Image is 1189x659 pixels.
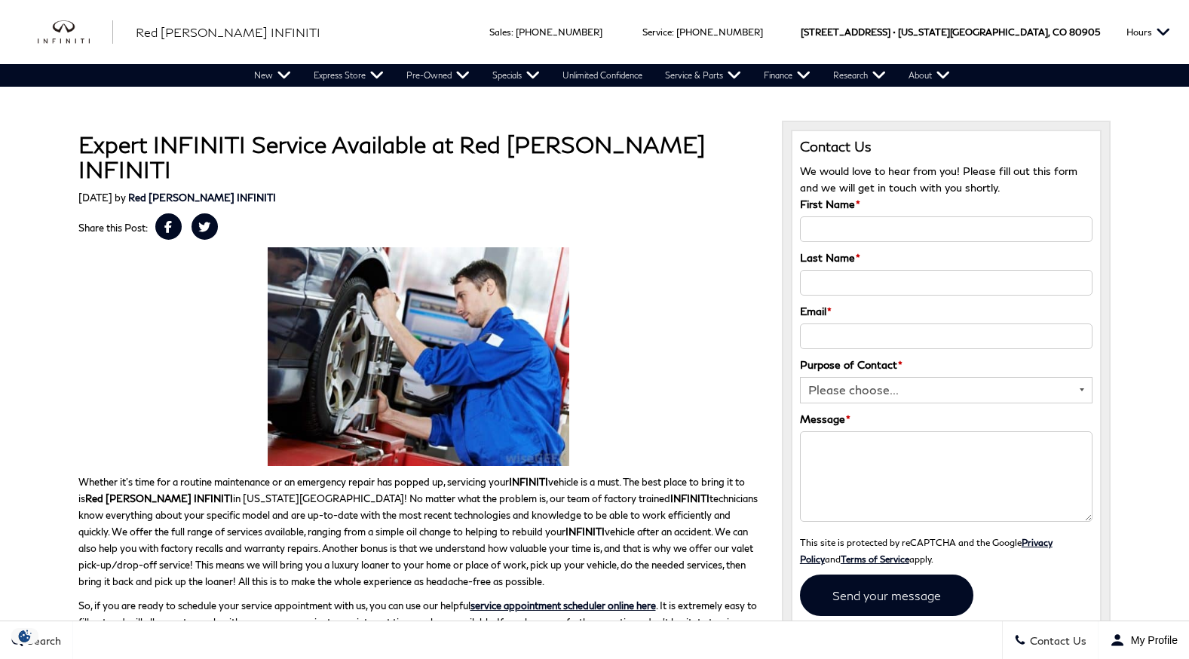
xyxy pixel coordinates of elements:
[78,597,759,647] p: So, if you are ready to schedule your service appointment with us, you can use our helpful . It i...
[115,192,126,204] span: by
[136,23,320,41] a: Red [PERSON_NAME] INFINITI
[565,526,605,538] strong: INFINITI
[670,492,709,504] strong: INFINITI
[800,303,832,320] label: Email
[800,357,902,373] label: Purpose of Contact
[8,628,42,644] section: Click to Open Cookie Consent Modal
[85,492,233,504] strong: Red [PERSON_NAME] INFINITI
[822,64,897,87] a: Research
[1026,634,1086,647] span: Contact Us
[78,213,759,247] div: Share this Post:
[509,476,548,488] strong: INFINITI
[268,247,569,466] img: Red Noland INFINITI Service Center
[1125,634,1178,646] span: My Profile
[38,20,113,44] a: infiniti
[752,64,822,87] a: Finance
[800,196,860,213] label: First Name
[243,64,961,87] nav: Main Navigation
[897,64,961,87] a: About
[551,64,654,87] a: Unlimited Confidence
[481,64,551,87] a: Specials
[672,26,674,38] span: :
[676,26,763,38] a: [PHONE_NUMBER]
[38,20,113,44] img: INFINITI
[800,575,973,616] input: Send your message
[801,26,1100,38] a: [STREET_ADDRESS] • [US_STATE][GEOGRAPHIC_DATA], CO 80905
[654,64,752,87] a: Service & Parts
[470,599,656,611] a: service appointment scheduler online here
[128,192,276,204] a: Red [PERSON_NAME] INFINITI
[800,164,1077,194] span: We would love to hear from you! Please fill out this form and we will get in touch with you shortly.
[1099,621,1189,659] button: Open user profile menu
[800,250,860,266] label: Last Name
[23,634,61,647] span: Search
[841,553,909,564] a: Terms of Service
[516,26,602,38] a: [PHONE_NUMBER]
[302,64,395,87] a: Express Store
[642,26,672,38] span: Service
[136,25,320,39] span: Red [PERSON_NAME] INFINITI
[489,26,511,38] span: Sales
[78,192,112,204] span: [DATE]
[800,411,850,428] label: Message
[243,64,302,87] a: New
[511,26,513,38] span: :
[800,537,1053,564] small: This site is protected by reCAPTCHA and the Google and apply.
[78,132,759,182] h1: Expert INFINITI Service Available at Red [PERSON_NAME] INFINITI
[395,64,481,87] a: Pre-Owned
[800,139,1093,155] h3: Contact Us
[800,537,1053,564] a: Privacy Policy
[78,474,759,590] p: Whether it’s time for a routine maintenance or an emergency repair has popped up, servicing your ...
[8,628,42,644] img: Opt-Out Icon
